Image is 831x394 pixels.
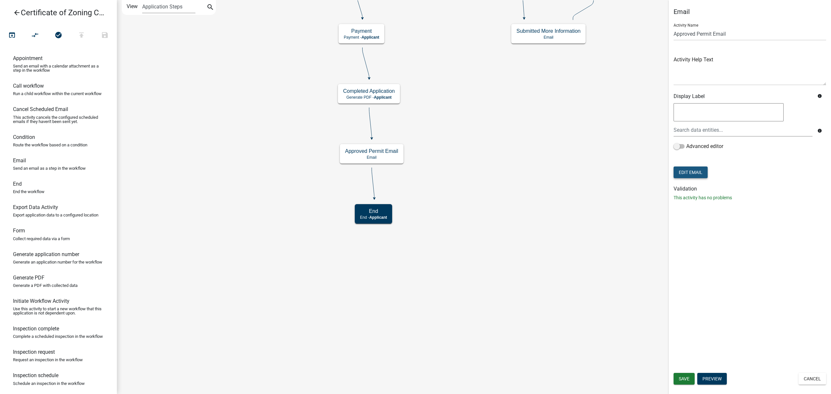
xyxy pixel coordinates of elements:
i: compare_arrows [31,31,39,40]
i: arrow_back [13,9,21,18]
label: Advanced editor [674,142,723,150]
i: save [101,31,109,40]
i: publish [78,31,85,40]
h6: Inspection schedule [13,372,58,378]
h6: Validation [674,186,826,192]
p: Email [345,155,398,160]
h6: Call workflow [13,83,44,89]
p: Run a child workflow within the current workflow [13,92,102,96]
i: open_in_browser [8,31,16,40]
button: search [205,3,216,13]
h6: Email [13,157,26,164]
p: Route the workflow based on a condition [13,143,87,147]
h6: Generate application number [13,251,79,257]
div: Workflow actions [0,29,117,44]
span: Applicant [362,35,379,40]
input: Search data entities... [674,123,812,137]
h5: Approved Permit Email [345,148,398,154]
h6: Display Label [674,93,812,99]
p: This activity has no problems [674,194,826,201]
button: No problems [47,29,70,43]
button: Auto Layout [23,29,47,43]
p: Send an email as a step in the workflow [13,166,86,170]
p: Use this activity to start a new workflow that this application is not dependent upon. [13,307,104,315]
h6: Cancel Scheduled Email [13,106,68,112]
h6: Export Data Activity [13,204,58,210]
p: Collect required data via a form [13,237,70,241]
button: Test Workflow [0,29,24,43]
h6: Initiate Workflow Activity [13,298,69,304]
p: End - [360,215,387,220]
h6: End [13,181,22,187]
i: check_circle [55,31,62,40]
button: Publish [70,29,93,43]
p: Send an email with a calendar attachment as a step in the workflow [13,64,104,72]
h5: Submitted More Information [516,28,580,34]
span: Save [679,376,689,381]
p: Generate a PDF with collected data [13,283,78,288]
p: This activity cancels the configured scheduled emails if they haven't been sent yet. [13,115,104,124]
h6: Condition [13,134,35,140]
span: Applicant [374,95,392,100]
button: Save [93,29,117,43]
span: Applicant [369,215,387,220]
a: Certificate of Zoning Compliance [5,5,106,20]
p: Export application data to a configured location [13,213,98,217]
p: Email [516,35,580,40]
p: Payment - [344,35,379,40]
p: Generate an application number for the workflow [13,260,102,264]
p: End the workflow [13,190,44,194]
i: info [817,94,822,98]
h6: Inspection request [13,349,55,355]
h6: Generate PDF [13,275,44,281]
i: info [817,129,822,133]
p: Request an inspection in the workflow [13,358,83,362]
h5: Completed Application [343,88,395,94]
h6: Appointment [13,55,43,61]
button: Cancel [799,373,826,385]
i: search [206,3,214,12]
h5: Payment [344,28,379,34]
button: Preview [697,373,727,385]
p: Schedule an inspection in the workflow [13,381,85,386]
button: Save [674,373,695,385]
h5: End [360,208,387,214]
h5: Email [674,8,826,16]
p: Complete a scheduled inspection in the workflow [13,334,103,339]
h6: Inspection complete [13,326,59,332]
p: Generate PDF - [343,95,395,100]
button: Edit Email [674,166,708,178]
h6: Form [13,228,25,234]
